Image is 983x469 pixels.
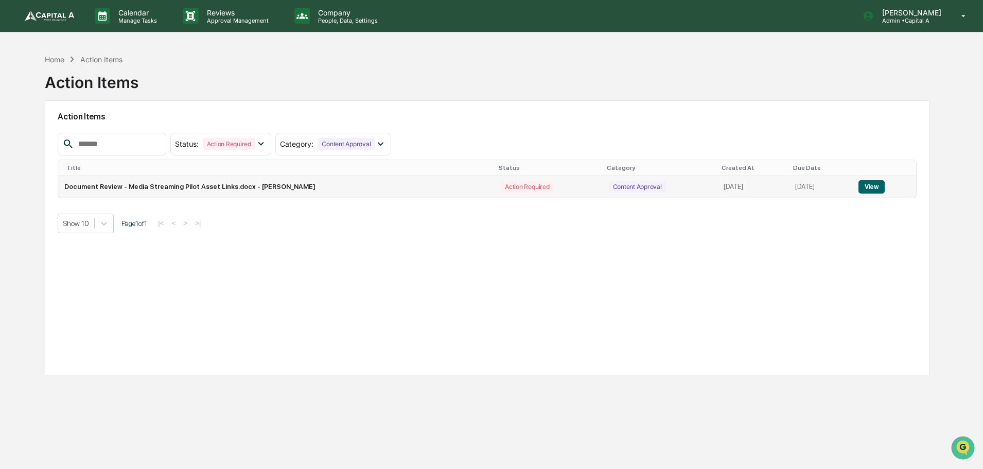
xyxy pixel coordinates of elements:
div: Past conversations [10,114,69,123]
img: logo [25,11,74,21]
div: Home [45,55,64,64]
button: See all [160,112,187,125]
a: Powered byPylon [73,255,125,263]
span: Category : [280,140,313,148]
p: Reviews [199,8,274,17]
button: View [858,180,885,194]
button: > [180,219,190,228]
a: 🔎Data Lookup [6,226,69,245]
span: Preclearance [21,211,66,221]
iframe: Open customer support [950,435,978,463]
span: [DATE] [91,168,112,176]
div: Category [607,164,714,171]
div: Start new chat [46,79,169,89]
span: [PERSON_NAME] [32,168,83,176]
span: [PERSON_NAME] [32,140,83,148]
span: • [85,168,89,176]
div: Action Required [203,138,255,150]
span: Page 1 of 1 [121,219,147,228]
button: |< [155,219,167,228]
div: 🔎 [10,231,19,239]
button: < [169,219,179,228]
div: Action Required [501,181,553,193]
td: Document Review - Media Streaming Pilot Asset Links.docx - [PERSON_NAME] [58,176,495,198]
p: Admin • Capital A [874,17,946,24]
div: We're available if you need us! [46,89,142,97]
img: Tammy Steffen [10,158,27,175]
p: Approval Management [199,17,274,24]
img: 1746055101610-c473b297-6a78-478c-a979-82029cc54cd1 [10,79,29,97]
div: 🖐️ [10,212,19,220]
div: Action Items [80,55,122,64]
span: Pylon [102,255,125,263]
button: Start new chat [175,82,187,94]
span: Data Lookup [21,230,65,240]
td: [DATE] [717,176,789,198]
p: Company [310,8,383,17]
p: Manage Tasks [110,17,162,24]
div: Content Approval [609,181,666,193]
p: How can we help? [10,22,187,38]
div: Due Date [793,164,848,171]
span: • [85,140,89,148]
button: >| [192,219,204,228]
span: [DATE] [91,140,112,148]
span: Status : [175,140,199,148]
span: Attestations [85,211,128,221]
img: 8933085812038_c878075ebb4cc5468115_72.jpg [22,79,40,97]
td: [DATE] [789,176,852,198]
div: Action Items [45,65,138,92]
a: 🖐️Preclearance [6,206,71,225]
p: Calendar [110,8,162,17]
div: Created At [722,164,785,171]
h2: Action Items [58,112,917,121]
div: 🗄️ [75,212,83,220]
p: [PERSON_NAME] [874,8,946,17]
p: People, Data, Settings [310,17,383,24]
a: View [858,183,885,190]
div: Title [66,164,490,171]
a: 🗄️Attestations [71,206,132,225]
div: Content Approval [318,138,375,150]
img: Tammy Steffen [10,130,27,147]
div: Status [499,164,598,171]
